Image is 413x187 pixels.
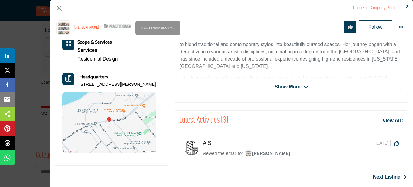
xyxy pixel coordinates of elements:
a: Next Listing [373,173,407,181]
button: Follow [359,20,392,34]
p: The designer's expertise and dedication are underscored by her credentials, which include NCIDQ c... [180,74,404,118]
h2: Latest Activities (3) [180,115,228,126]
a: Redirect to cynthia-peralta [353,6,396,11]
span: [DATE] [375,140,391,146]
p: Specializing in creating dream homes, this interior design firm expertly transforms ordinary spac... [180,19,404,70]
div: Interior and exterior spaces including lighting, layouts, furnishings, accessories, artwork, land... [77,46,118,55]
h1: [PERSON_NAME] [74,25,99,31]
b: Headquarters [79,73,108,80]
span: [PERSON_NAME] [245,151,290,156]
button: Category Icon [62,38,74,50]
img: cynthia-peralta logo [56,20,71,35]
a: Scope & Services [77,39,112,45]
button: Close [55,4,64,13]
img: ASID Qualified Practitioners [104,22,131,30]
a: Redirect to cynthia-peralta [399,5,408,12]
span: viewed the email for [203,151,243,156]
button: Headquarter icon [62,73,74,85]
span: ASID Professional Practitioner [138,22,178,34]
img: image [245,149,252,157]
p: [STREET_ADDRESS][PERSON_NAME] [79,82,156,88]
button: More Options [395,21,407,33]
a: Residential Design [77,56,118,62]
h5: A S [203,140,217,147]
a: Services [77,46,118,55]
i: Click to Like this activity [394,141,399,146]
a: View All [383,117,404,124]
a: image[PERSON_NAME] [245,150,290,158]
img: avtar-image [184,140,199,155]
img: Location Map [62,92,156,153]
span: Show More [275,83,300,91]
